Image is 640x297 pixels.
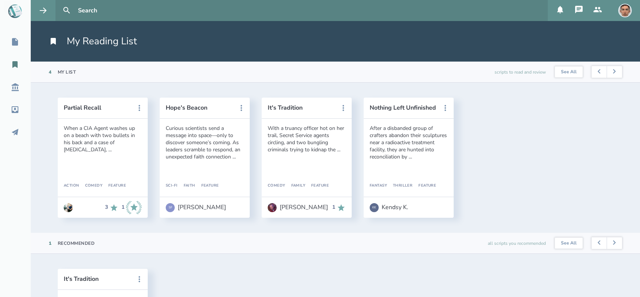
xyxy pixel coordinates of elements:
div: Recommended [58,240,95,246]
button: It's Tradition [64,276,131,282]
div: Curious scientists send a message into space—only to discover someone’s coming. As leaders scramb... [166,125,244,160]
div: SF [166,203,175,212]
button: See All [555,66,583,78]
div: Feature [102,184,126,188]
div: Feature [195,184,219,188]
div: scripts to read and review [495,62,546,82]
div: 3 [105,204,108,210]
img: user_1718118867-crop.jpg [268,203,277,212]
div: Kendsy K. [382,204,408,211]
h1: My Reading List [49,35,137,48]
div: Comedy [79,184,103,188]
div: Faith [178,184,195,188]
div: Sci-Fi [166,184,178,188]
div: [PERSON_NAME] [280,204,328,211]
a: KKKendsy K. [370,199,408,216]
div: 1 Industry Recommends [121,201,142,214]
img: user_1673573717-crop.jpg [64,203,73,212]
div: 3 Recommends [105,201,118,214]
div: Comedy [268,184,285,188]
button: Nothing Left Unfinished [370,104,437,111]
div: My List [58,69,76,75]
a: SF[PERSON_NAME] [166,199,226,216]
div: 4 [49,69,52,75]
div: Fantasy [370,184,387,188]
div: Feature [305,184,329,188]
div: Thriller [387,184,412,188]
button: It's Tradition [268,104,335,111]
a: Go to Anthony Miguel Cantu's profile [64,199,73,216]
div: Feature [412,184,436,188]
button: Hope's Beacon [166,104,233,111]
div: [PERSON_NAME] [178,204,226,211]
img: user_1756948650-crop.jpg [618,4,632,17]
div: all scripts you recommended [488,233,546,253]
div: 1 Recommends [332,203,346,212]
div: Family [285,184,306,188]
div: When a CIA Agent washes up on a beach with two bullets in his back and a case of [MEDICAL_DATA], ... [64,125,142,153]
div: 1 [49,240,52,246]
button: See All [555,238,583,249]
button: Partial Recall [64,104,131,111]
div: With a truancy officer hot on her trail, Secret Service agents circling, and two bungling crimina... [268,125,346,153]
div: KK [370,203,379,212]
div: Action [64,184,79,188]
div: After a disbanded group of crafters abandon their sculptures near a radioactive treatment facilit... [370,125,448,160]
a: [PERSON_NAME] [268,199,328,216]
div: 1 [332,204,335,210]
div: 1 [121,204,124,210]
